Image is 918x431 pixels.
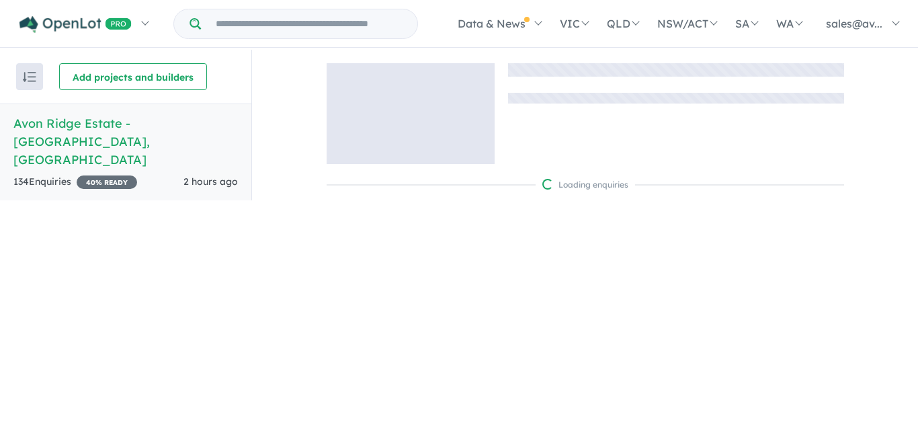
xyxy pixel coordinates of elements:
[542,178,628,192] div: Loading enquiries
[77,175,137,189] span: 40 % READY
[23,72,36,82] img: sort.svg
[19,16,132,33] img: Openlot PRO Logo White
[59,63,207,90] button: Add projects and builders
[826,17,882,30] span: sales@av...
[13,114,238,169] h5: Avon Ridge Estate - [GEOGRAPHIC_DATA] , [GEOGRAPHIC_DATA]
[183,175,238,188] span: 2 hours ago
[13,174,137,190] div: 134 Enquir ies
[204,9,415,38] input: Try estate name, suburb, builder or developer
